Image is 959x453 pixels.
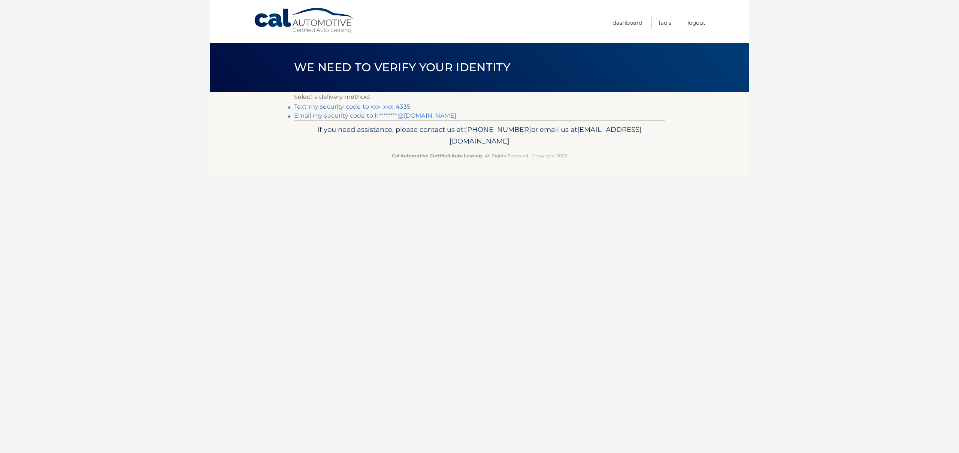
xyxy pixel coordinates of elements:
[299,152,660,160] p: - All Rights Reserved - Copyright 2025
[299,124,660,148] p: If you need assistance, please contact us at: or email us at
[294,112,456,119] a: Email my security code to h********@[DOMAIN_NAME]
[465,125,531,134] span: [PHONE_NUMBER]
[294,92,665,102] p: Select a delivery method:
[294,60,510,74] span: We need to verify your identity
[687,16,705,29] a: Logout
[612,16,642,29] a: Dashboard
[294,103,410,110] a: Text my security code to xxx-xxx-4335
[254,7,355,34] a: Cal Automotive
[392,153,482,158] strong: Cal Automotive Certified Auto Leasing
[659,16,671,29] a: FAQ's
